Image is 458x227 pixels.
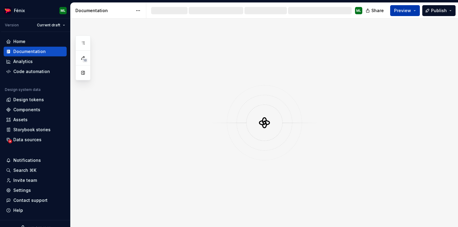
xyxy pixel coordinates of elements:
button: Notifications [4,155,67,165]
a: Components [4,105,67,115]
a: Analytics [4,57,67,66]
a: Home [4,37,67,46]
button: Preview [390,5,420,16]
div: Search ⌘K [13,167,36,173]
div: Storybook stories [13,127,51,133]
div: Documentation [13,48,46,55]
div: Notifications [13,157,41,163]
div: Contact support [13,197,48,203]
button: Current draft [34,21,68,29]
div: Assets [13,117,28,123]
div: ML [61,8,65,13]
a: Assets [4,115,67,125]
button: FénixML [1,4,69,17]
div: Invite team [13,177,37,183]
button: Publish [422,5,456,16]
a: Documentation [4,47,67,56]
div: Settings [13,187,31,193]
div: Code automation [13,68,50,75]
a: Settings [4,185,67,195]
div: Help [13,207,23,213]
div: Data sources [13,137,41,143]
div: Version [5,23,19,28]
div: Home [13,38,25,45]
a: Storybook stories [4,125,67,135]
div: Design tokens [13,97,44,103]
div: Analytics [13,58,33,65]
div: ML [356,8,361,13]
span: Publish [431,8,447,14]
a: Invite team [4,175,67,185]
div: Documentation [75,8,133,14]
button: Help [4,205,67,215]
img: c22002f0-c20a-4db5-8808-0be8483c155a.png [4,7,12,14]
span: Current draft [37,23,60,28]
a: Data sources [4,135,67,145]
div: Components [13,107,40,113]
button: Search ⌘K [4,165,67,175]
button: Share [363,5,388,16]
div: Fénix [14,8,25,14]
a: Code automation [4,67,67,76]
span: 18 [82,58,88,63]
div: Design system data [5,87,41,92]
span: Share [371,8,384,14]
span: Preview [394,8,411,14]
button: Contact support [4,195,67,205]
a: Design tokens [4,95,67,105]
